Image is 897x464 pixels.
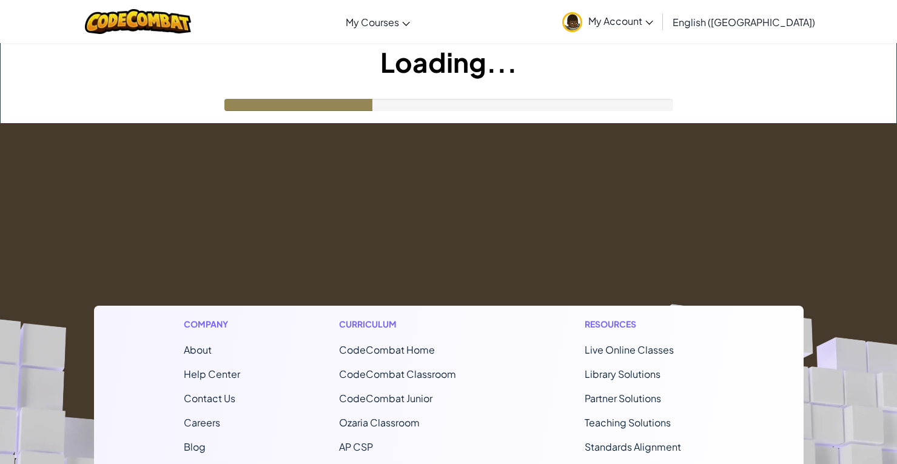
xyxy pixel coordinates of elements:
a: Live Online Classes [585,343,674,356]
span: English ([GEOGRAPHIC_DATA]) [673,16,815,29]
span: My Courses [346,16,399,29]
h1: Loading... [1,43,896,81]
a: English ([GEOGRAPHIC_DATA]) [667,5,821,38]
a: My Courses [340,5,416,38]
span: Contact Us [184,392,235,405]
img: CodeCombat logo [85,9,191,34]
a: Help Center [184,368,240,380]
a: My Account [556,2,659,41]
span: CodeCombat Home [339,343,435,356]
a: AP CSP [339,440,373,453]
a: Partner Solutions [585,392,661,405]
a: Blog [184,440,206,453]
span: My Account [588,15,653,27]
img: avatar [562,12,582,32]
a: Ozaria Classroom [339,416,420,429]
h1: Resources [585,318,714,331]
a: Library Solutions [585,368,660,380]
a: CodeCombat Junior [339,392,432,405]
a: Teaching Solutions [585,416,671,429]
a: CodeCombat Classroom [339,368,456,380]
a: Standards Alignment [585,440,681,453]
h1: Curriculum [339,318,486,331]
h1: Company [184,318,240,331]
a: Careers [184,416,220,429]
a: About [184,343,212,356]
